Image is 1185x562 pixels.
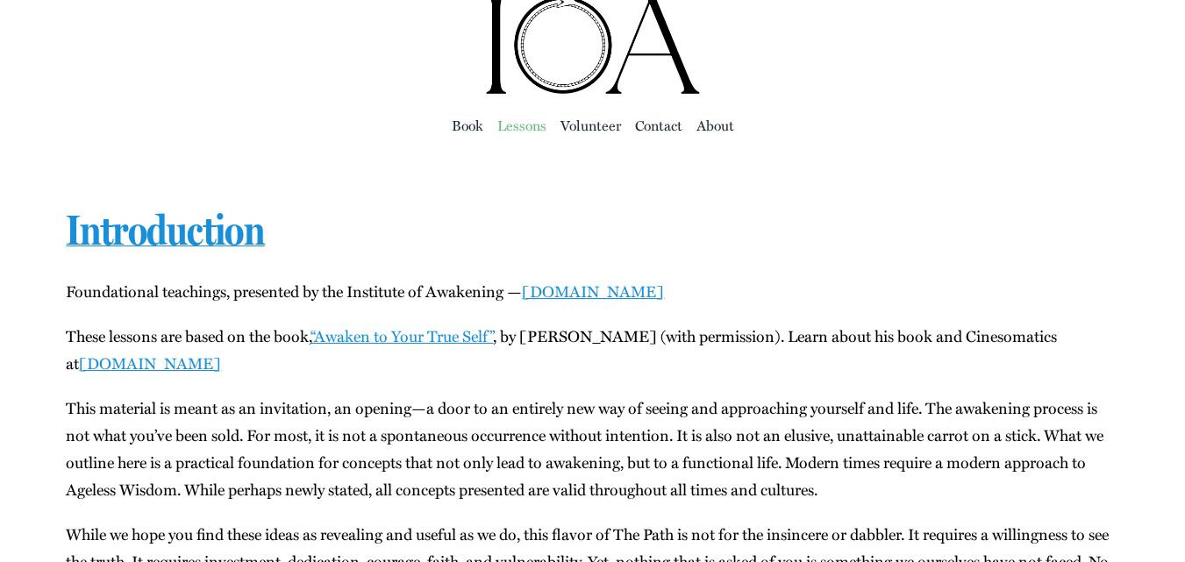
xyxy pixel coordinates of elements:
[522,280,664,302] a: [DOMAIN_NAME]
[560,113,621,138] a: Vol­un­teer
[635,113,682,138] a: Con­tact
[79,352,221,374] a: [DOMAIN_NAME]
[66,323,1118,377] p: These lessons are based on the book, , by [PERSON_NAME] (with per­mis­sion). Learn about his book...
[452,113,483,138] a: Book
[497,113,546,138] a: Lessons
[66,96,1118,153] nav: Main
[66,278,1118,305] p: Foun­da­tion­al teach­ings, pre­sent­ed by the Insti­tute of Awak­en­ing —
[66,205,264,254] a: Introduction
[311,324,493,347] a: “Awak­en to Your True Self”
[66,395,1118,503] p: This mate­r­i­al is meant as an invi­ta­tion, an opening—a door to an entire­ly new way of see­in...
[696,113,734,138] a: About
